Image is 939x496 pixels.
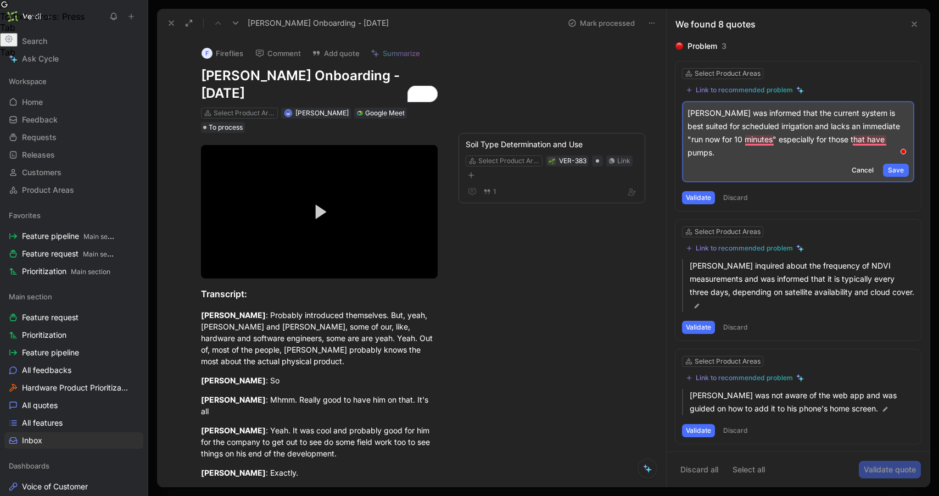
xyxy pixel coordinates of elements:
[22,330,66,341] span: Prioritization
[690,259,914,312] p: [PERSON_NAME] inquired about the frequency of NDVI measurements and was informed that it is typic...
[9,76,47,87] span: Workspace
[682,424,715,437] button: Validate
[682,242,808,255] button: Link to recommended problem
[883,164,909,177] button: Save
[201,145,438,278] div: Video Player
[22,248,116,260] span: Feature request
[4,94,143,110] a: Home
[285,110,291,116] img: avatar
[4,263,143,280] a: PrioritizationMain section
[295,109,349,117] span: [PERSON_NAME]
[682,371,808,384] button: Link to recommended problem
[719,191,752,204] button: Discard
[4,73,143,90] div: Workspace
[201,287,438,300] div: Transcript:
[22,417,63,428] span: All features
[493,188,496,195] span: 1
[682,321,715,334] button: Validate
[83,250,122,258] span: Main section
[478,155,540,166] div: Select Product Area
[22,149,55,160] span: Releases
[4,246,143,262] a: Feature requestMain section
[22,52,59,65] span: Ask Cycle
[4,288,143,449] div: Main sectionFeature requestPrioritizationFeature pipelineAll feedbacksHardware Product Prioritiza...
[888,165,904,176] span: Save
[201,309,438,367] div: : Probably introduced themselves. But, yeah, [PERSON_NAME] and [PERSON_NAME], some of our, like, ...
[4,207,143,224] div: Favorites
[682,83,808,97] button: Link to recommended problem
[695,226,761,237] div: Select Product Areas
[22,167,62,178] span: Customers
[466,138,638,151] div: Soil Type Determination and Use
[22,365,71,376] span: All feedbacks
[719,321,752,334] button: Discard
[22,97,43,108] span: Home
[847,164,879,177] button: Cancel
[4,129,143,146] a: Requests
[4,458,143,474] div: Dashboards
[4,344,143,361] a: Feature pipeline
[728,461,770,478] button: Select all
[201,375,438,386] div: : So
[4,309,143,326] a: Feature request
[4,147,143,163] a: Releases
[682,191,715,204] button: Validate
[4,51,143,67] a: Ask Cycle
[22,481,88,492] span: Voice of Customer
[201,376,266,385] mark: [PERSON_NAME]
[214,108,275,119] div: Select Product Areas
[4,327,143,343] a: Prioritization
[22,400,58,411] span: All quotes
[4,112,143,128] a: Feedback
[4,182,143,198] a: Product Areas
[9,460,49,471] span: Dashboards
[696,86,793,94] div: Link to recommended problem
[4,380,143,396] a: Hardware Product Prioritization
[201,468,266,477] mark: [PERSON_NAME]
[201,426,266,435] mark: [PERSON_NAME]
[481,186,499,198] button: 1
[201,467,438,478] div: : Exactly.
[548,157,556,165] button: 🌱
[9,210,41,221] span: Favorites
[690,389,914,415] p: [PERSON_NAME] was not aware of the web app and was guided on how to add it to his phone's home sc...
[881,405,889,413] img: pen.svg
[22,266,110,277] span: Prioritization
[201,67,438,102] h1: To enrich screen reader interactions, please activate Accessibility in Grammarly extension settings
[617,155,630,166] div: Link
[201,395,266,404] mark: [PERSON_NAME]
[4,164,143,181] a: Customers
[22,435,42,446] span: Inbox
[4,362,143,378] a: All feedbacks
[688,107,909,159] p: [PERSON_NAME] was informed that the current system is best suited for scheduled irrigation and la...
[83,232,123,241] span: Main section
[22,347,79,358] span: Feature pipeline
[693,302,701,310] img: pen.svg
[201,310,266,320] mark: [PERSON_NAME]
[301,194,337,230] button: Play Video
[4,432,143,449] a: Inbox
[695,68,761,79] div: Select Product Areas
[22,231,116,242] span: Feature pipeline
[4,397,143,414] a: All quotes
[549,158,555,165] img: 🌱
[9,291,52,302] span: Main section
[22,185,74,196] span: Product Areas
[696,244,793,253] div: Link to recommended problem
[22,114,58,125] span: Feedback
[852,165,874,176] span: Cancel
[4,228,143,244] a: Feature pipelineMain section
[4,288,143,305] div: Main section
[209,122,243,133] span: To process
[559,155,586,166] div: VER-383
[22,132,57,143] span: Requests
[22,312,79,323] span: Feature request
[201,394,438,417] div: : Mhmm. Really good to have him on that. It's all
[695,356,761,367] div: Select Product Areas
[4,478,143,495] a: Voice of Customer
[696,374,793,382] div: Link to recommended problem
[365,108,405,119] div: Google Meet
[201,122,245,133] div: To process
[859,461,921,478] button: Validate quote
